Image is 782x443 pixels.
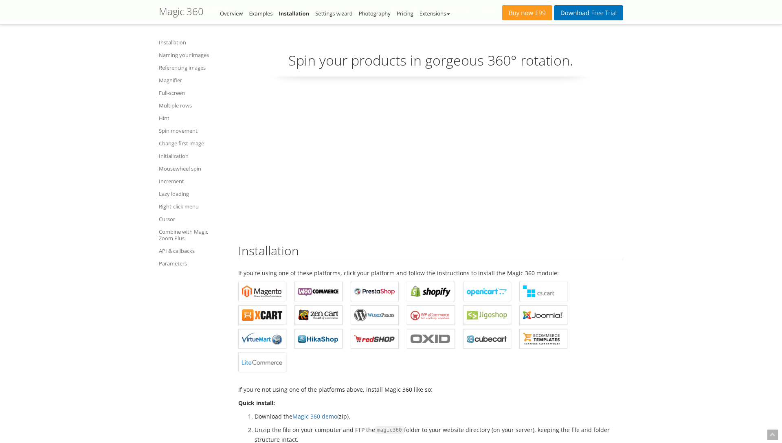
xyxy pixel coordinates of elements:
[294,329,343,349] a: Magic 360 for HikaShop
[463,329,511,349] a: Magic 360 for CubeCart
[523,309,564,321] b: Magic 360 for Joomla
[238,51,623,77] p: Spin your products in gorgeous 360° rotation.
[238,268,623,278] p: If you're using one of these platforms, click your platform and follow the instructions to instal...
[519,282,567,301] a: Magic 360 for CS-Cart
[519,329,567,349] a: Magic 360 for ecommerce Templates
[407,282,455,301] a: Magic 360 for Shopify
[159,101,228,110] a: Multiple rows
[411,333,451,345] b: Magic 360 for OXID
[407,329,455,349] a: Magic 360 for OXID
[159,113,228,123] a: Hint
[159,189,228,199] a: Lazy loading
[298,309,339,321] b: Magic 360 for Zen Cart
[159,6,204,17] h1: Magic 360
[397,10,413,17] a: Pricing
[249,10,272,17] a: Examples
[159,202,228,211] a: Right-click menu
[242,333,283,345] b: Magic 360 for VirtueMart
[238,282,286,301] a: Magic 360 for Magento
[238,399,275,407] strong: Quick install:
[351,329,399,349] a: Magic 360 for redSHOP
[238,353,286,372] a: Magic 360 for LiteCommerce
[238,305,286,325] a: Magic 360 for X-Cart
[159,138,228,148] a: Change first image
[589,10,617,16] span: Free Trial
[159,214,228,224] a: Cursor
[354,333,395,345] b: Magic 360 for redSHOP
[354,309,395,321] b: Magic 360 for WordPress
[554,5,623,20] a: DownloadFree Trial
[292,412,337,420] a: Magic 360 demo
[411,285,451,298] b: Magic 360 for Shopify
[523,285,564,298] b: Magic 360 for CS-Cart
[533,10,546,16] span: £99
[351,282,399,301] a: Magic 360 for PrestaShop
[294,282,343,301] a: Magic 360 for WooCommerce
[238,244,623,260] h2: Installation
[159,164,228,173] a: Mousewheel spin
[159,227,228,243] a: Combine with Magic Zoom Plus
[467,309,507,321] b: Magic 360 for Jigoshop
[351,305,399,325] a: Magic 360 for WordPress
[255,412,623,421] li: Download the (zip).
[463,282,511,301] a: Magic 360 for OpenCart
[279,10,309,17] a: Installation
[159,75,228,85] a: Magnifier
[467,285,507,298] b: Magic 360 for OpenCart
[523,333,564,345] b: Magic 360 for ecommerce Templates
[159,176,228,186] a: Increment
[159,37,228,47] a: Installation
[298,333,339,345] b: Magic 360 for HikaShop
[519,305,567,325] a: Magic 360 for Joomla
[407,305,455,325] a: Magic 360 for WP e-Commerce
[315,10,353,17] a: Settings wizard
[159,259,228,268] a: Parameters
[159,50,228,60] a: Naming your images
[294,305,343,325] a: Magic 360 for Zen Cart
[159,246,228,256] a: API & callbacks
[354,285,395,298] b: Magic 360 for PrestaShop
[159,126,228,136] a: Spin movement
[463,305,511,325] a: Magic 360 for Jigoshop
[502,5,552,20] a: Buy now£99
[242,285,283,298] b: Magic 360 for Magento
[159,88,228,98] a: Full-screen
[159,151,228,161] a: Initialization
[220,10,243,17] a: Overview
[242,309,283,321] b: Magic 360 for X-Cart
[359,10,391,17] a: Photography
[467,333,507,345] b: Magic 360 for CubeCart
[242,356,283,368] b: Magic 360 for LiteCommerce
[298,285,339,298] b: Magic 360 for WooCommerce
[159,63,228,72] a: Referencing images
[411,309,451,321] b: Magic 360 for WP e-Commerce
[238,329,286,349] a: Magic 360 for VirtueMart
[375,426,404,434] span: magic360
[238,385,623,394] p: If you're not using one of the platforms above, install Magic 360 like so:
[420,10,450,17] a: Extensions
